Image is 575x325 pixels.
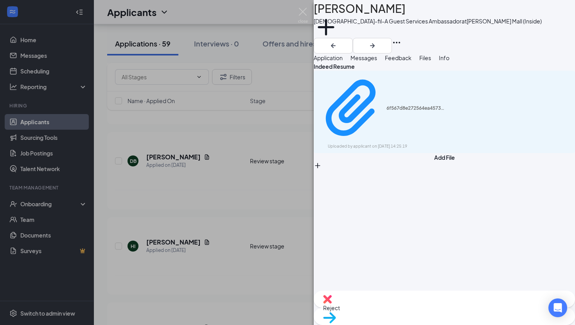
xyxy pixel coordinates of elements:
div: 6f567d8e272564ea457343c4de9403a8.pdf [386,105,445,111]
a: Paperclip6f567d8e272564ea457343c4de9403a8.pdfUploaded by applicant on [DATE] 14:25:19 [318,74,445,150]
span: Files [419,54,431,61]
button: Add FilePlus [314,153,575,170]
div: Uploaded by applicant on [DATE] 14:25:19 [328,143,445,150]
svg: Paperclip [318,74,386,142]
svg: ArrowLeftNew [329,41,338,50]
button: ArrowRight [353,38,392,54]
span: Info [439,54,449,61]
span: Feedback [385,54,411,61]
span: Reject [323,304,340,311]
span: Messages [350,54,377,61]
button: ArrowLeftNew [314,38,353,54]
span: Application [314,54,343,61]
svg: Ellipses [392,38,401,47]
div: Open Intercom Messenger [548,298,567,317]
svg: Plus [314,15,338,39]
svg: Plus [314,162,322,170]
button: PlusAdd a tag [314,15,338,48]
div: Indeed Resume [314,62,575,71]
div: [DEMOGRAPHIC_DATA]-fil-A Guest Services Ambassador at [PERSON_NAME] Mall (Inside) [314,17,542,25]
svg: ArrowRight [368,41,377,50]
